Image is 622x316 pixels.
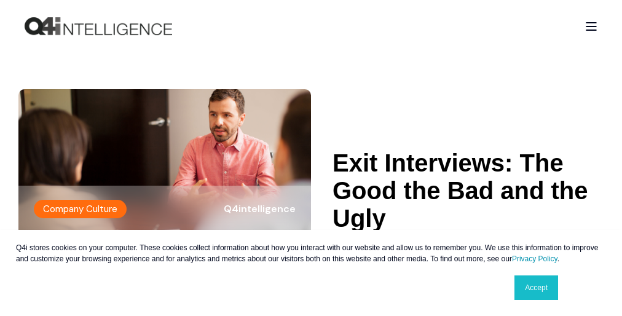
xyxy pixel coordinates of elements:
[224,202,296,215] span: Q4intelligence
[579,16,604,37] a: Open Burger Menu
[16,242,606,264] p: Q4i stores cookies on your computer. These cookies collect information about how you interact wit...
[514,275,558,300] a: Accept
[25,17,172,36] a: Back to Home
[512,255,557,263] a: Privacy Policy
[34,200,127,218] label: Company Culture
[333,149,604,232] h1: Exit Interviews: The Good the Bad and the Ugly
[25,17,172,36] img: Q4intelligence, LLC logo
